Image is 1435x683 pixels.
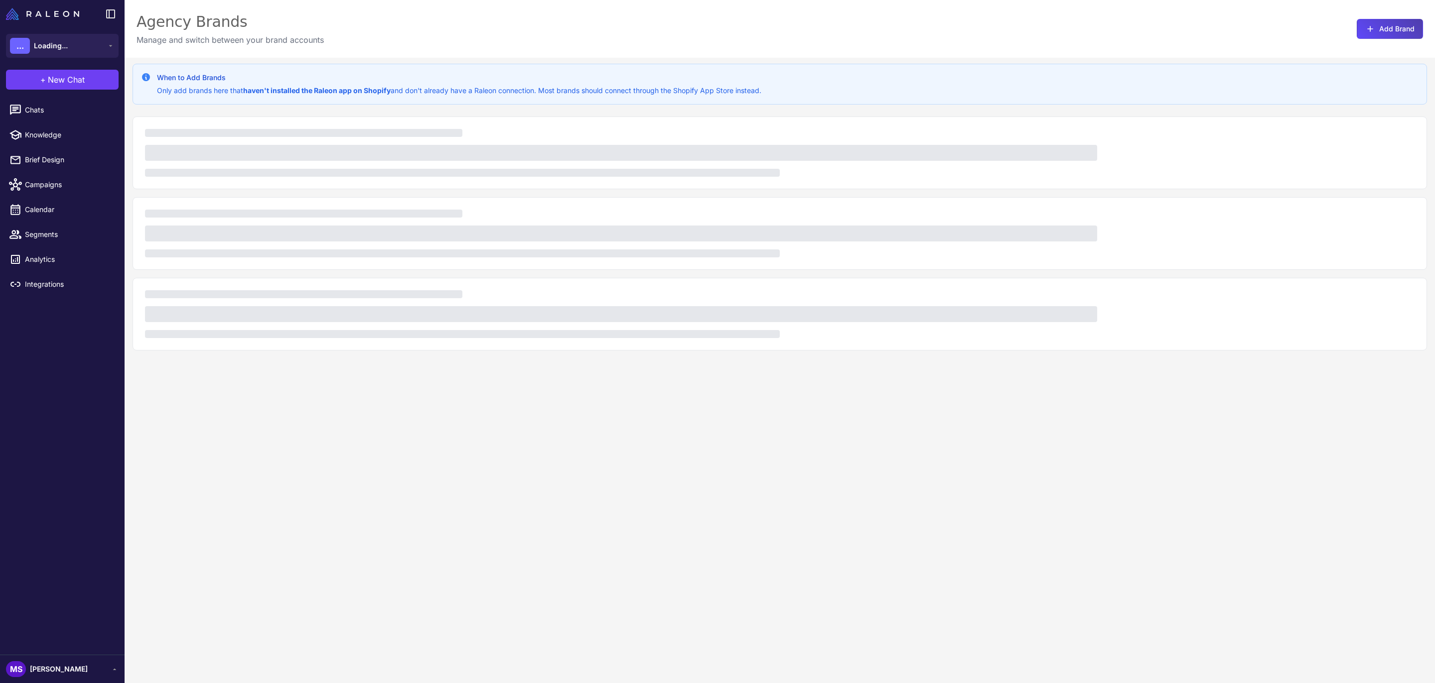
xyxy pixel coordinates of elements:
[34,40,68,51] span: Loading...
[1357,19,1423,39] button: Add Brand
[25,129,113,140] span: Knowledge
[6,8,79,20] img: Raleon Logo
[4,224,121,245] a: Segments
[25,254,113,265] span: Analytics
[6,8,83,20] a: Raleon Logo
[4,199,121,220] a: Calendar
[4,249,121,270] a: Analytics
[10,38,30,54] div: ...
[137,34,324,46] p: Manage and switch between your brand accounts
[25,204,113,215] span: Calendar
[4,149,121,170] a: Brief Design
[243,86,391,95] strong: haven't installed the Raleon app on Shopify
[4,174,121,195] a: Campaigns
[25,154,113,165] span: Brief Design
[48,74,85,86] span: New Chat
[6,70,119,90] button: +New Chat
[4,274,121,295] a: Integrations
[25,105,113,115] span: Chats
[25,229,113,240] span: Segments
[6,661,26,677] div: MS
[137,12,324,32] div: Agency Brands
[157,85,761,96] p: Only add brands here that and don't already have a Raleon connection. Most brands should connect ...
[6,34,119,58] button: ...Loading...
[25,179,113,190] span: Campaigns
[40,74,46,86] span: +
[4,100,121,120] a: Chats
[25,279,113,290] span: Integrations
[4,124,121,145] a: Knowledge
[30,664,88,675] span: [PERSON_NAME]
[157,72,761,83] h3: When to Add Brands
